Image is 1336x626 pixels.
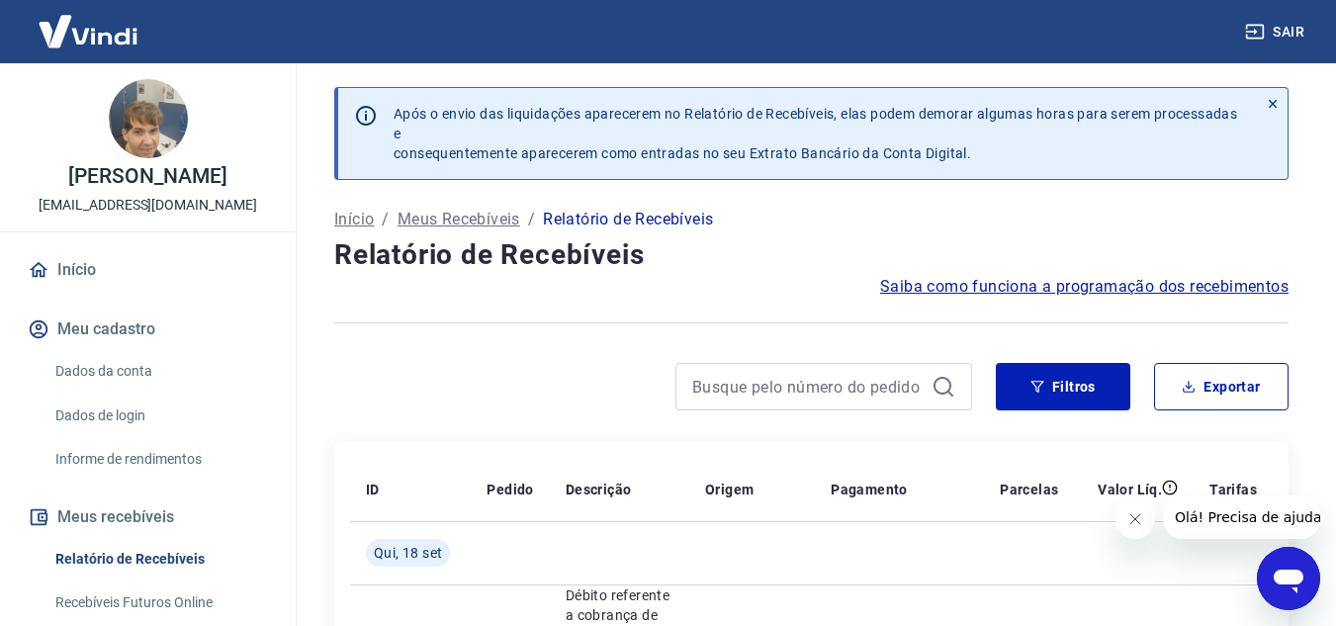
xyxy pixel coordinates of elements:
[366,480,380,499] p: ID
[394,104,1242,163] p: Após o envio das liquidações aparecerem no Relatório de Recebíveis, elas podem demorar algumas ho...
[382,208,389,231] p: /
[47,539,272,580] a: Relatório de Recebíveis
[47,351,272,392] a: Dados da conta
[47,582,272,623] a: Recebíveis Futuros Online
[487,480,533,499] p: Pedido
[1257,547,1320,610] iframe: Botão para abrir a janela de mensagens
[692,372,924,402] input: Busque pelo número do pedido
[374,543,442,563] span: Qui, 18 set
[47,439,272,480] a: Informe de rendimentos
[24,495,272,539] button: Meus recebíveis
[47,396,272,436] a: Dados de login
[705,480,754,499] p: Origem
[831,480,908,499] p: Pagamento
[1000,480,1058,499] p: Parcelas
[1115,499,1155,539] iframe: Fechar mensagem
[880,275,1289,299] a: Saiba como funciona a programação dos recebimentos
[543,208,713,231] p: Relatório de Recebíveis
[24,1,152,61] img: Vindi
[24,248,272,292] a: Início
[39,195,257,216] p: [EMAIL_ADDRESS][DOMAIN_NAME]
[1241,14,1312,50] button: Sair
[109,79,188,158] img: 41b927f9-864c-46ce-a309-6479e0473eb7.jpeg
[12,14,166,30] span: Olá! Precisa de ajuda?
[1154,363,1289,410] button: Exportar
[528,208,535,231] p: /
[1098,480,1162,499] p: Valor Líq.
[68,166,226,187] p: [PERSON_NAME]
[1163,495,1320,539] iframe: Mensagem da empresa
[566,480,632,499] p: Descrição
[398,208,520,231] a: Meus Recebíveis
[996,363,1130,410] button: Filtros
[334,208,374,231] a: Início
[1209,480,1257,499] p: Tarifas
[334,235,1289,275] h4: Relatório de Recebíveis
[24,308,272,351] button: Meu cadastro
